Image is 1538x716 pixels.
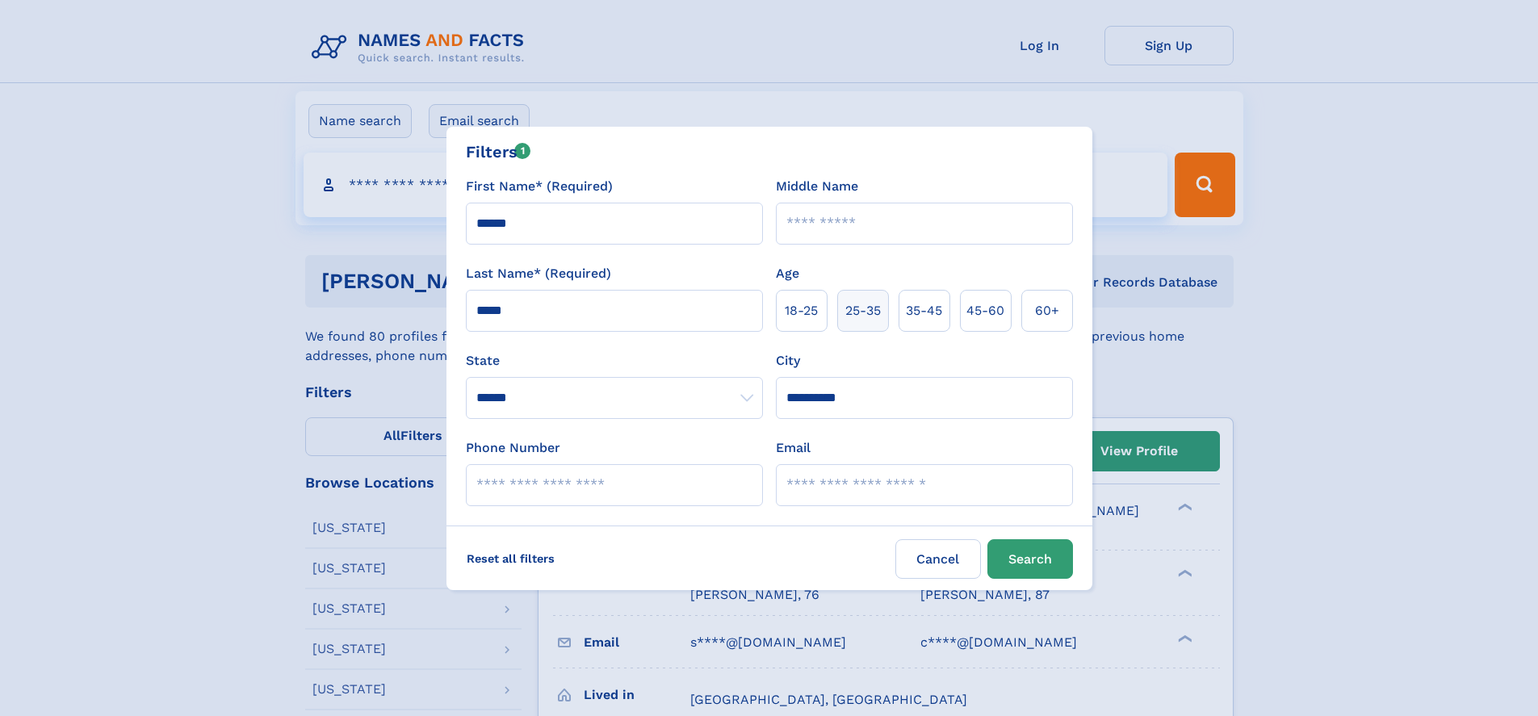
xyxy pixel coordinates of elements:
label: City [776,351,800,371]
label: Email [776,438,811,458]
span: 18‑25 [785,301,818,320]
span: 60+ [1035,301,1059,320]
label: State [466,351,763,371]
label: Last Name* (Required) [466,264,611,283]
span: 25‑35 [845,301,881,320]
label: First Name* (Required) [466,177,613,196]
label: Phone Number [466,438,560,458]
label: Cancel [895,539,981,579]
button: Search [987,539,1073,579]
label: Middle Name [776,177,858,196]
span: 35‑45 [906,301,942,320]
div: Filters [466,140,531,164]
span: 45‑60 [966,301,1004,320]
label: Age [776,264,799,283]
label: Reset all filters [456,539,565,578]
